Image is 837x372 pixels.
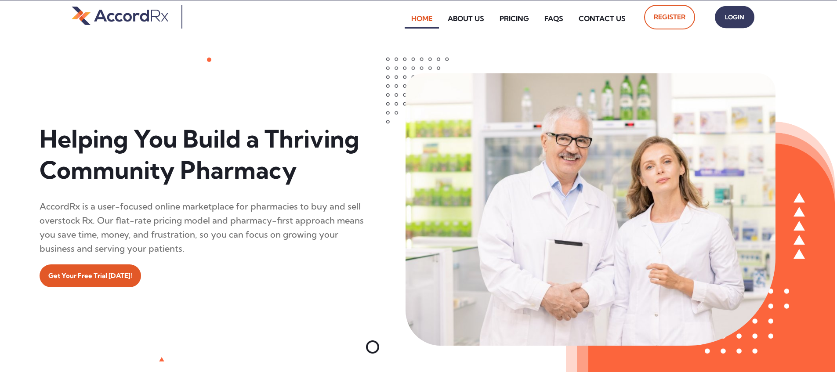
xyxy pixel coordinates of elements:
a: Pricing [493,8,536,29]
span: Get Your Free Trial [DATE]! [48,269,132,283]
div: AccordRx is a user-focused online marketplace for pharmacies to buy and sell overstock Rx. Our fl... [40,199,366,256]
span: Register [654,10,685,24]
a: About Us [441,8,491,29]
a: FAQs [538,8,570,29]
a: Home [405,8,439,29]
a: Get Your Free Trial [DATE]! [40,264,141,287]
h1: Helping You Build a Thriving Community Pharmacy [40,123,366,186]
img: default-logo [72,5,168,26]
span: Login [724,11,746,24]
a: Contact Us [572,8,632,29]
a: Register [644,5,695,29]
a: Login [715,6,754,29]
